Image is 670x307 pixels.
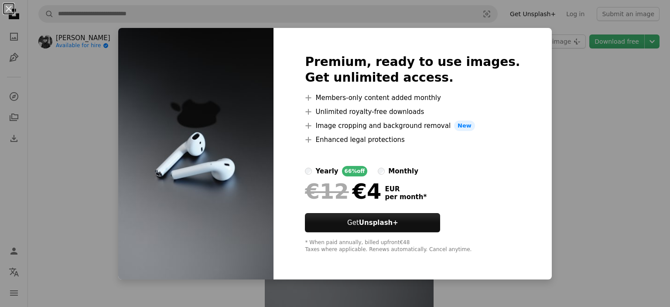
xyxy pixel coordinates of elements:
input: yearly66%off [305,168,312,175]
h2: Premium, ready to use images. Get unlimited access. [305,54,520,86]
img: photo-1511300961358-669ca3ad05af [118,28,273,279]
div: * When paid annually, billed upfront €48 Taxes where applicable. Renews automatically. Cancel any... [305,239,520,253]
strong: Unsplash+ [359,219,398,227]
li: Enhanced legal protections [305,135,520,145]
div: €4 [305,180,381,203]
div: 66% off [342,166,368,176]
li: Image cropping and background removal [305,121,520,131]
div: monthly [388,166,418,176]
li: Members-only content added monthly [305,93,520,103]
span: EUR [385,185,427,193]
span: New [454,121,475,131]
li: Unlimited royalty-free downloads [305,107,520,117]
input: monthly [378,168,385,175]
span: per month * [385,193,427,201]
button: GetUnsplash+ [305,213,440,232]
div: yearly [315,166,338,176]
span: €12 [305,180,349,203]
